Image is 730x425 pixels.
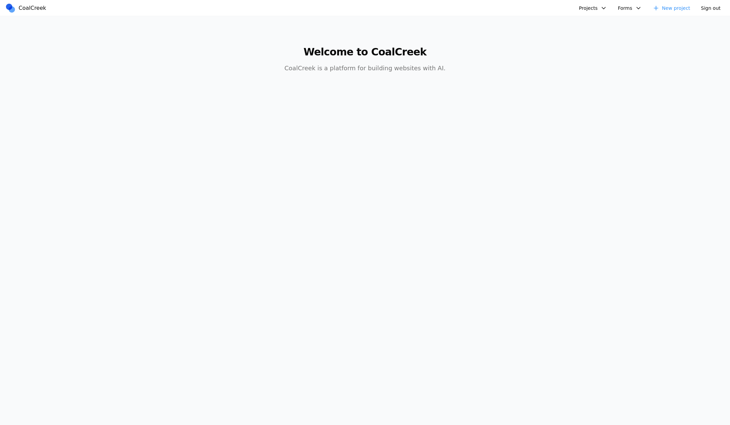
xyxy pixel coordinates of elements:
a: New project [649,3,695,13]
span: CoalCreek [19,4,46,12]
button: Forms [614,3,646,13]
button: Projects [575,3,611,13]
h1: Welcome to CoalCreek [235,46,495,58]
p: CoalCreek is a platform for building websites with AI. [235,64,495,73]
a: CoalCreek [5,3,49,13]
button: Sign out [697,3,725,13]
